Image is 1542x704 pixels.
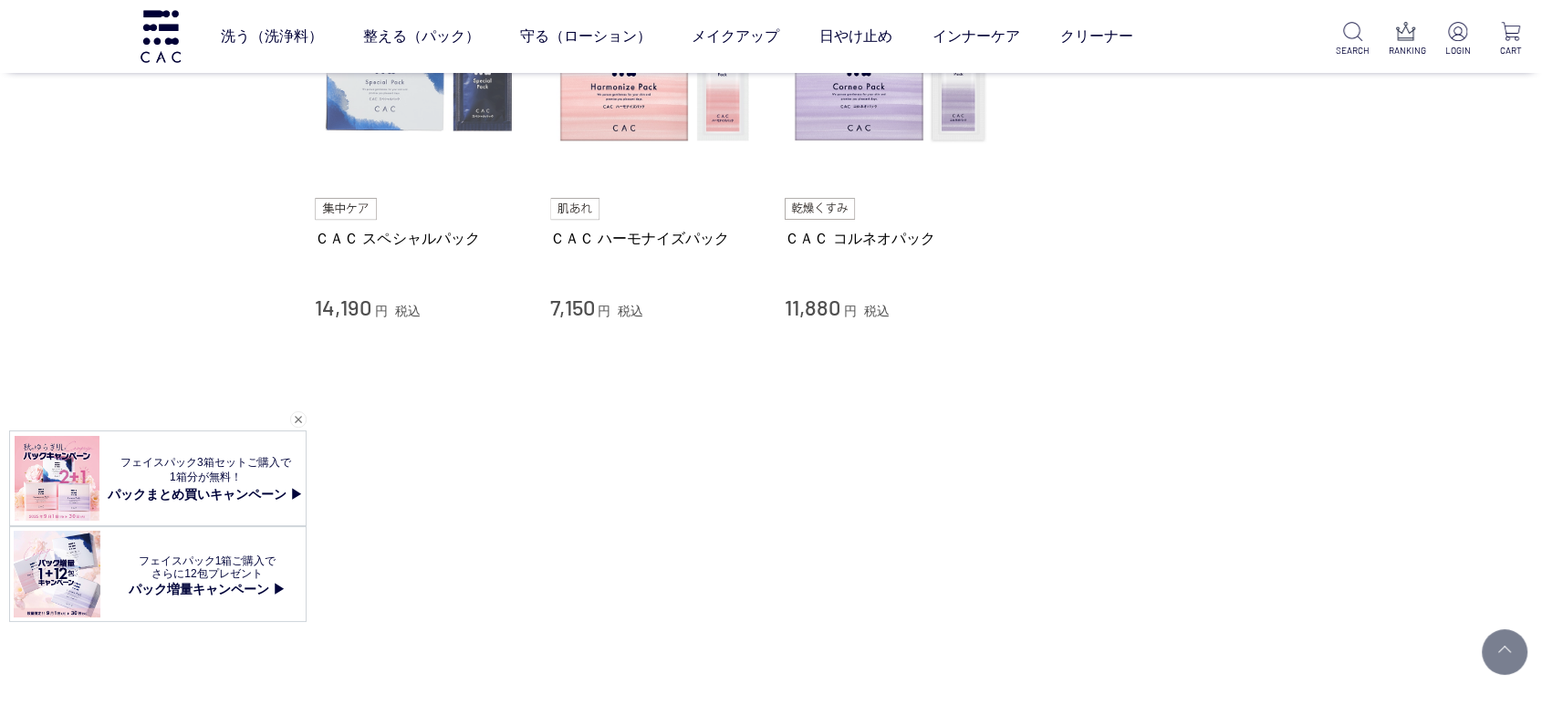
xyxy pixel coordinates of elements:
[819,11,892,62] a: 日やけ止め
[212,109,294,121] div: キーワード流入
[598,304,610,318] span: 円
[1494,22,1527,57] a: CART
[844,304,857,318] span: 円
[315,229,523,248] a: ＣＡＣ スペシャルパック
[1441,44,1474,57] p: LOGIN
[29,29,44,44] img: logo_orange.svg
[192,108,206,122] img: tab_keywords_by_traffic_grey.svg
[1336,44,1370,57] p: SEARCH
[315,294,371,320] span: 14,190
[51,29,89,44] div: v 4.0.25
[618,304,643,318] span: 税込
[550,229,758,248] a: ＣＡＣ ハーモナイズパック
[138,10,183,62] img: logo
[1441,22,1474,57] a: LOGIN
[785,294,840,320] span: 11,880
[1389,22,1422,57] a: RANKING
[550,294,595,320] span: 7,150
[692,11,779,62] a: メイクアップ
[221,11,323,62] a: 洗う（洗浄料）
[363,11,480,62] a: 整える（パック）
[82,109,152,121] div: ドメイン概要
[932,11,1020,62] a: インナーケア
[29,47,44,64] img: website_grey.svg
[1389,44,1422,57] p: RANKING
[1494,44,1527,57] p: CART
[375,304,388,318] span: 円
[785,229,993,248] a: ＣＡＣ コルネオパック
[315,198,377,220] img: 集中ケア
[62,108,77,122] img: tab_domain_overview_orange.svg
[1060,11,1133,62] a: クリーナー
[47,47,312,64] div: ドメイン: [DOMAIN_NAME][PERSON_NAME]
[1336,22,1370,57] a: SEARCH
[520,11,651,62] a: 守る（ローション）
[785,198,855,220] img: 乾燥くすみ
[395,304,421,318] span: 税込
[864,304,890,318] span: 税込
[550,198,599,220] img: 肌あれ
